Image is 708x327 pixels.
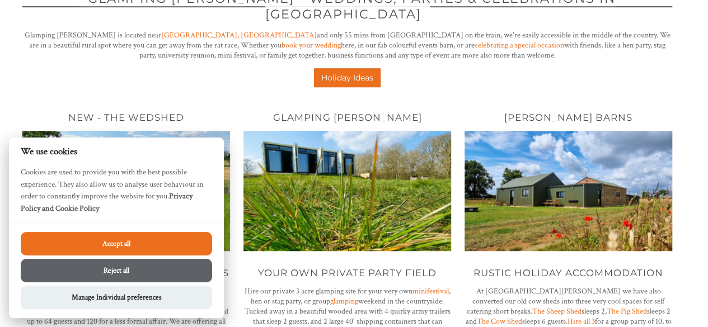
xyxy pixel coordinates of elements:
p: Glamping [PERSON_NAME] is located near and only 55 mins from [GEOGRAPHIC_DATA] on the train, we'r... [22,30,672,60]
img: 20210802_115430.original.full.jpg [465,131,672,251]
h2: Rustic holiday accommodation [465,267,672,278]
a: [GEOGRAPHIC_DATA], [GEOGRAPHIC_DATA] [161,30,317,40]
button: Manage Individual preferences [21,286,212,309]
h2: NEW - The Wedshed [22,112,230,123]
img: Glamping_T.full.jpg [243,131,451,251]
a: The Sheep Shed [532,306,582,316]
a: Hire all 3 [568,316,595,326]
button: Reject all [21,259,212,282]
h2: We use cookies [9,146,224,157]
p: Cookies are used to provide you with the best possible experience. They also allow us to analyse ... [9,166,224,222]
a: Privacy Policy and Cookie Policy [21,191,193,214]
h2: Your own private party field [243,267,451,278]
button: Accept all [21,232,212,255]
a: book your wedding [282,40,341,50]
h2: Glamping [PERSON_NAME] [243,112,451,123]
a: celebrating a special occasion [475,40,564,50]
a: The Cow Shed [477,316,522,326]
a: glamping [330,296,358,306]
a: minifestival [412,286,449,296]
a: The Pig Shed [607,306,647,316]
a: Holiday Ideas [314,68,381,87]
h2: [PERSON_NAME] Barns [465,112,672,123]
img: Wedshed_from_above.full.jpg [22,131,230,251]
